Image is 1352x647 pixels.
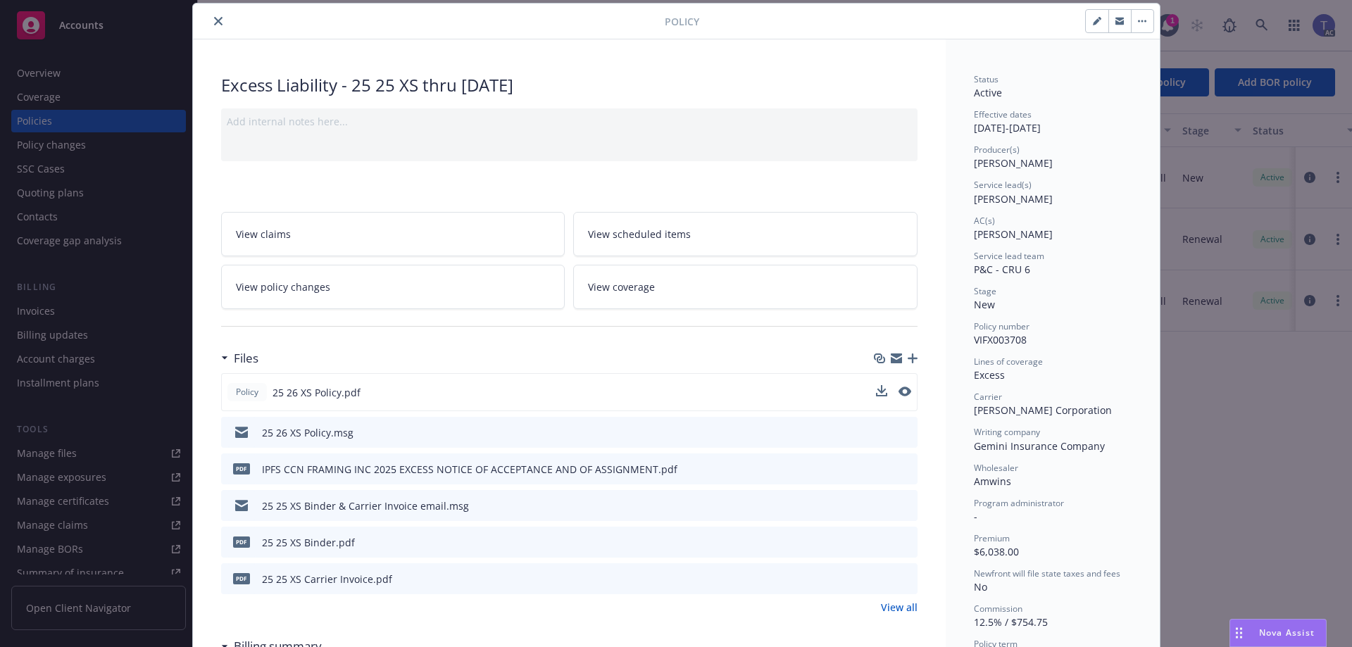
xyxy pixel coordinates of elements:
span: Gemini Insurance Company [974,439,1105,453]
span: Writing company [974,426,1040,438]
button: download file [876,385,887,400]
span: Commission [974,603,1022,615]
span: 12.5% / $754.75 [974,615,1048,629]
span: pdf [233,573,250,584]
span: pdf [233,463,250,474]
button: preview file [899,462,912,477]
span: View claims [236,227,291,241]
a: View coverage [573,265,918,309]
button: preview file [899,498,912,513]
a: View policy changes [221,265,565,309]
span: View coverage [588,279,655,294]
div: Excess Liability - 25 25 XS thru [DATE] [221,73,918,97]
div: Add internal notes here... [227,114,912,129]
button: Nova Assist [1229,619,1327,647]
span: Service lead team [974,250,1044,262]
span: 25 26 XS Policy.pdf [273,385,361,400]
button: preview file [899,535,912,550]
span: View policy changes [236,279,330,294]
span: [PERSON_NAME] [974,227,1053,241]
button: close [210,13,227,30]
button: download file [877,425,888,440]
a: View all [881,600,918,615]
div: 25 25 XS Carrier Invoice.pdf [262,572,392,586]
div: 25 25 XS Binder.pdf [262,535,355,550]
a: View claims [221,212,565,256]
button: download file [877,498,888,513]
span: Lines of coverage [974,356,1043,368]
span: Effective dates [974,108,1032,120]
span: Premium [974,532,1010,544]
span: pdf [233,536,250,547]
div: [DATE] - [DATE] [974,108,1132,135]
span: Active [974,86,1002,99]
span: Program administrator [974,497,1064,509]
span: Policy number [974,320,1029,332]
span: [PERSON_NAME] [974,156,1053,170]
div: 25 25 XS Binder & Carrier Invoice email.msg [262,498,469,513]
button: download file [877,572,888,586]
h3: Files [234,349,258,368]
span: [PERSON_NAME] [974,192,1053,206]
span: P&C - CRU 6 [974,263,1030,276]
div: 25 26 XS Policy.msg [262,425,353,440]
button: download file [877,535,888,550]
span: Excess [974,368,1005,382]
span: Nova Assist [1259,627,1315,639]
span: Wholesaler [974,462,1018,474]
span: Carrier [974,391,1002,403]
button: preview file [899,387,911,396]
span: Amwins [974,475,1011,488]
span: VIFX003708 [974,333,1027,346]
button: download file [877,462,888,477]
span: New [974,298,995,311]
span: Newfront will file state taxes and fees [974,567,1120,579]
span: No [974,580,987,593]
span: - [974,510,977,523]
span: Service lead(s) [974,179,1032,191]
div: Drag to move [1230,620,1248,646]
span: View scheduled items [588,227,691,241]
div: Files [221,349,258,368]
button: preview file [899,572,912,586]
span: [PERSON_NAME] Corporation [974,403,1112,417]
span: Policy [665,14,699,29]
a: View scheduled items [573,212,918,256]
button: download file [876,385,887,396]
span: Status [974,73,999,85]
button: preview file [899,385,911,400]
span: Producer(s) [974,144,1020,156]
span: $6,038.00 [974,545,1019,558]
span: Policy [233,386,261,398]
button: preview file [899,425,912,440]
span: Stage [974,285,996,297]
span: AC(s) [974,215,995,227]
div: IPFS CCN FRAMING INC 2025 EXCESS NOTICE OF ACCEPTANCE AND OF ASSIGNMENT.pdf [262,462,677,477]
